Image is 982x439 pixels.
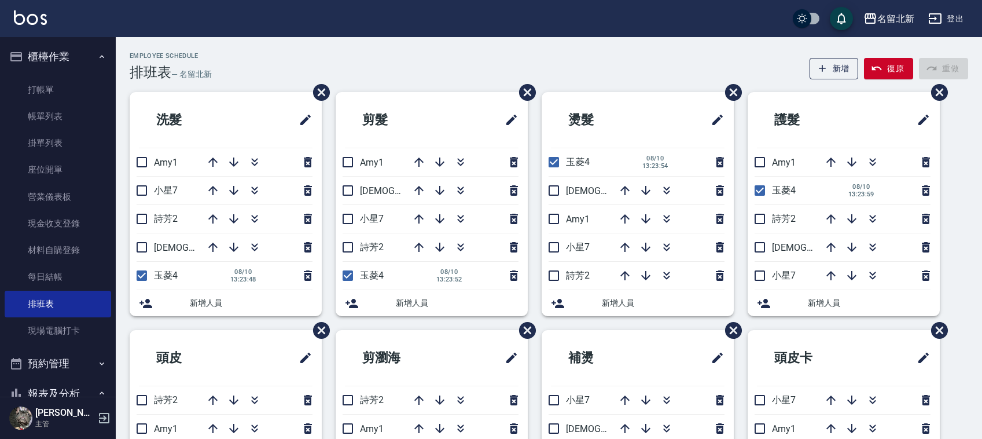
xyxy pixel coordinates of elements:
span: 修改班表的標題 [292,106,312,134]
a: 掛單列表 [5,130,111,156]
div: 名留北新 [877,12,914,26]
span: [DEMOGRAPHIC_DATA]9 [772,242,873,253]
a: 座位開單 [5,156,111,183]
span: 小星7 [360,213,384,224]
span: 詩芳2 [360,394,384,405]
h2: 洗髮 [139,99,245,141]
span: Amy1 [772,423,796,434]
a: 帳單列表 [5,103,111,130]
span: 小星7 [566,242,590,253]
span: 08/10 [436,268,462,276]
button: 櫃檯作業 [5,42,111,72]
span: Amy1 [154,157,178,168]
span: 刪除班表 [716,313,744,347]
span: 刪除班表 [716,75,744,109]
button: 新增 [810,58,859,79]
span: 小星7 [772,394,796,405]
span: 詩芳2 [360,242,384,253]
span: 08/10 [848,183,874,191]
a: 每日結帳 [5,264,111,290]
div: 新增人員 [542,290,734,316]
div: 新增人員 [748,290,940,316]
h2: 頭皮卡 [757,337,870,379]
span: 刪除班表 [510,75,538,109]
h2: Employee Schedule [130,52,212,60]
a: 材料自購登錄 [5,237,111,264]
h3: 排班表 [130,64,171,81]
h2: 燙髮 [551,99,657,141]
button: 復原 [864,58,913,79]
span: Amy1 [360,423,384,434]
h2: 頭皮 [139,337,245,379]
span: 新增人員 [602,297,724,309]
img: Person [9,407,32,430]
span: 刪除班表 [922,313,950,347]
span: 詩芳2 [154,394,178,405]
span: [DEMOGRAPHIC_DATA]9 [566,423,667,434]
span: 新增人員 [396,297,518,309]
span: 修改班表的標題 [910,344,930,372]
span: 新增人員 [190,297,312,309]
span: 詩芳2 [154,213,178,224]
span: 刪除班表 [304,313,332,347]
h6: — 名留北新 [171,68,212,81]
a: 打帳單 [5,76,111,103]
a: 營業儀表板 [5,184,111,210]
span: 小星7 [566,394,590,405]
span: 修改班表的標題 [292,344,312,372]
span: 刪除班表 [510,313,538,347]
span: 修改班表的標題 [498,344,518,372]
span: [DEMOGRAPHIC_DATA]9 [154,242,255,253]
span: [DEMOGRAPHIC_DATA]9 [566,185,667,196]
span: 刪除班表 [922,75,950,109]
span: 13:23:54 [642,162,668,170]
span: 玉菱4 [154,270,178,281]
span: 新增人員 [808,297,930,309]
span: 13:23:59 [848,191,874,198]
h2: 補燙 [551,337,657,379]
button: 名留北新 [859,7,919,31]
span: Amy1 [566,214,590,225]
a: 現場電腦打卡 [5,317,111,344]
span: 08/10 [230,268,256,276]
h5: [PERSON_NAME] [35,407,94,419]
button: 預約管理 [5,349,111,379]
p: 主管 [35,419,94,429]
span: 小星7 [772,270,796,281]
span: [DEMOGRAPHIC_DATA]9 [360,185,461,196]
span: 修改班表的標題 [910,106,930,134]
h2: 剪髮 [345,99,451,141]
span: 詩芳2 [772,213,796,224]
span: 玉菱4 [566,156,590,167]
span: 小星7 [154,185,178,196]
div: 新增人員 [336,290,528,316]
span: Amy1 [360,157,384,168]
a: 排班表 [5,291,111,317]
span: 13:23:48 [230,276,256,283]
span: 修改班表的標題 [704,106,724,134]
span: Amy1 [154,423,178,434]
div: 新增人員 [130,290,322,316]
a: 現金收支登錄 [5,210,111,237]
button: 報表及分析 [5,379,111,409]
img: Logo [14,10,47,25]
span: 刪除班表 [304,75,332,109]
h2: 剪瀏海 [345,337,458,379]
span: 玉菱4 [360,270,384,281]
button: save [830,7,853,30]
h2: 護髮 [757,99,863,141]
span: 詩芳2 [566,270,590,281]
span: 修改班表的標題 [498,106,518,134]
span: Amy1 [772,157,796,168]
span: 08/10 [642,155,668,162]
span: 13:23:52 [436,276,462,283]
span: 修改班表的標題 [704,344,724,372]
span: 玉菱4 [772,185,796,196]
button: 登出 [924,8,968,30]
